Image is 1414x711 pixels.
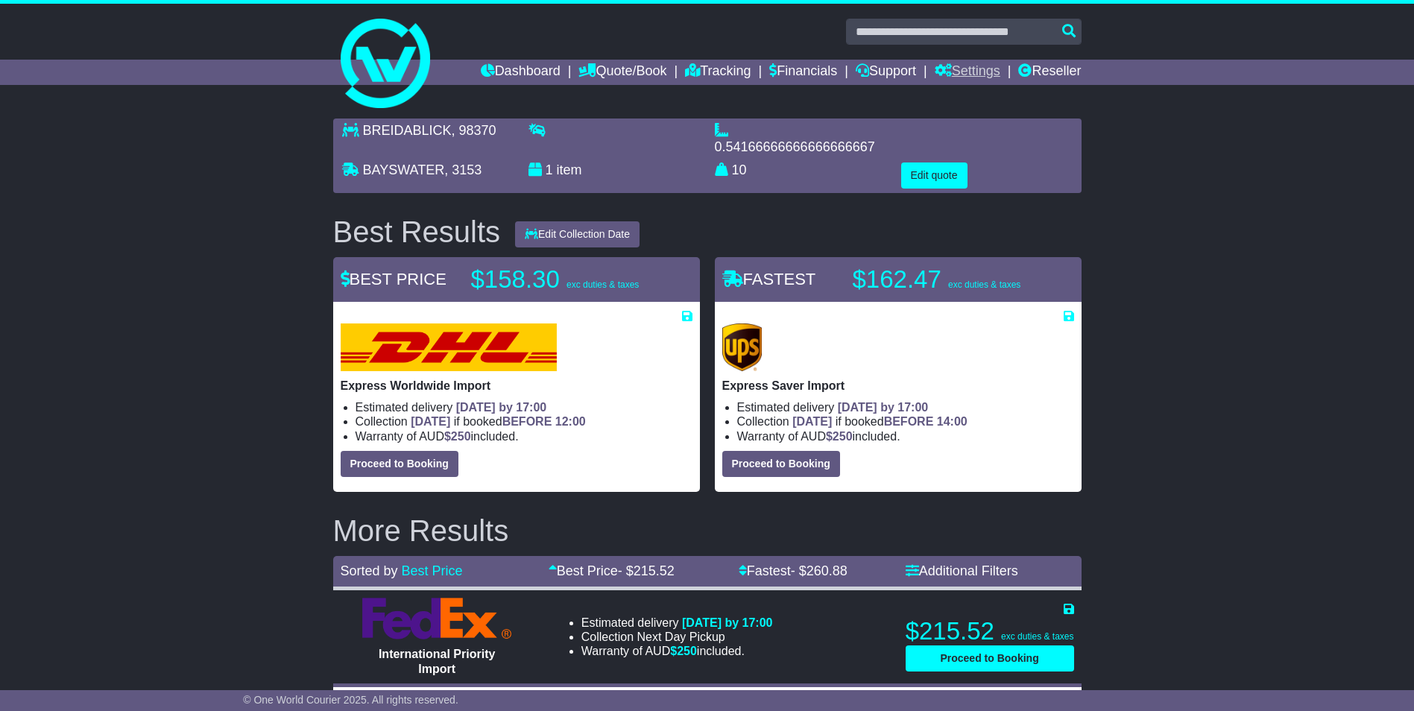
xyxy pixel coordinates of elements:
p: Express Worldwide Import [341,379,692,393]
img: UPS (new): Express Saver Import [722,323,763,371]
p: $162.47 [853,265,1039,294]
li: Warranty of AUD included. [356,429,692,443]
a: Quote/Book [578,60,666,85]
span: , 3153 [444,162,482,177]
span: 250 [833,430,853,443]
p: Express Saver Import [722,379,1074,393]
a: Support [856,60,916,85]
span: FASTEST [722,270,816,288]
p: $158.30 [471,265,657,294]
span: BEST PRICE [341,270,446,288]
span: 12:00 [555,415,586,428]
p: $215.52 [906,616,1074,646]
span: if booked [792,415,967,428]
span: if booked [411,415,585,428]
li: Warranty of AUD included. [737,429,1074,443]
a: Best Price [402,563,463,578]
span: BEFORE [502,415,552,428]
li: Warranty of AUD included. [581,644,773,658]
img: DHL: Express Worldwide Import [341,323,557,371]
span: BAYSWATER [363,162,445,177]
li: Collection [356,414,692,429]
div: Best Results [326,215,508,248]
button: Edit Collection Date [515,221,640,247]
button: Proceed to Booking [722,451,840,477]
a: Fastest- $260.88 [739,563,848,578]
li: Collection [737,414,1074,429]
span: 250 [451,430,471,443]
span: exc duties & taxes [1001,631,1073,642]
li: Estimated delivery [737,400,1074,414]
a: Settings [935,60,1000,85]
span: $ [444,430,471,443]
img: FedEx Express: International Priority Import [362,598,511,639]
span: BREIDABLICK [363,123,452,138]
a: Dashboard [481,60,561,85]
span: [DATE] by 17:00 [682,616,773,629]
span: [DATE] [792,415,832,428]
h2: More Results [333,514,1082,547]
span: [DATE] by 17:00 [838,401,929,414]
button: Edit quote [901,162,968,189]
span: 215.52 [634,563,675,578]
span: - $ [618,563,675,578]
a: Financials [769,60,837,85]
li: Collection [581,630,773,644]
span: exc duties & taxes [948,279,1020,290]
span: 260.88 [807,563,848,578]
span: 250 [677,645,697,657]
span: Sorted by [341,563,398,578]
span: 1 [546,162,553,177]
span: 14:00 [937,415,968,428]
a: Additional Filters [906,563,1018,578]
span: [DATE] [411,415,450,428]
li: Estimated delivery [581,616,773,630]
span: 0.54166666666666666667 [715,139,875,154]
a: Best Price- $215.52 [549,563,675,578]
span: [DATE] by 17:00 [456,401,547,414]
a: Tracking [685,60,751,85]
li: Estimated delivery [356,400,692,414]
button: Proceed to Booking [906,645,1074,671]
span: BEFORE [884,415,934,428]
a: Reseller [1018,60,1081,85]
span: item [557,162,582,177]
span: 10 [732,162,747,177]
span: $ [826,430,853,443]
span: International Priority Import [379,648,495,674]
span: exc duties & taxes [566,279,639,290]
span: $ [670,645,697,657]
span: Next Day Pickup [637,631,725,643]
span: , 98370 [452,123,496,138]
button: Proceed to Booking [341,451,458,477]
span: - $ [791,563,848,578]
span: © One World Courier 2025. All rights reserved. [243,694,458,706]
